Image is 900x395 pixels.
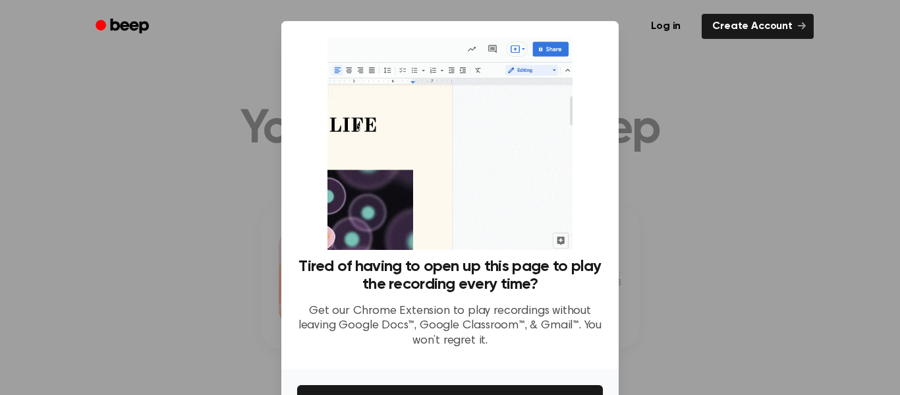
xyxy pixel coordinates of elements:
[638,11,694,42] a: Log in
[702,14,814,39] a: Create Account
[327,37,572,250] img: Beep extension in action
[297,258,603,293] h3: Tired of having to open up this page to play the recording every time?
[86,14,161,40] a: Beep
[297,304,603,349] p: Get our Chrome Extension to play recordings without leaving Google Docs™, Google Classroom™, & Gm...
